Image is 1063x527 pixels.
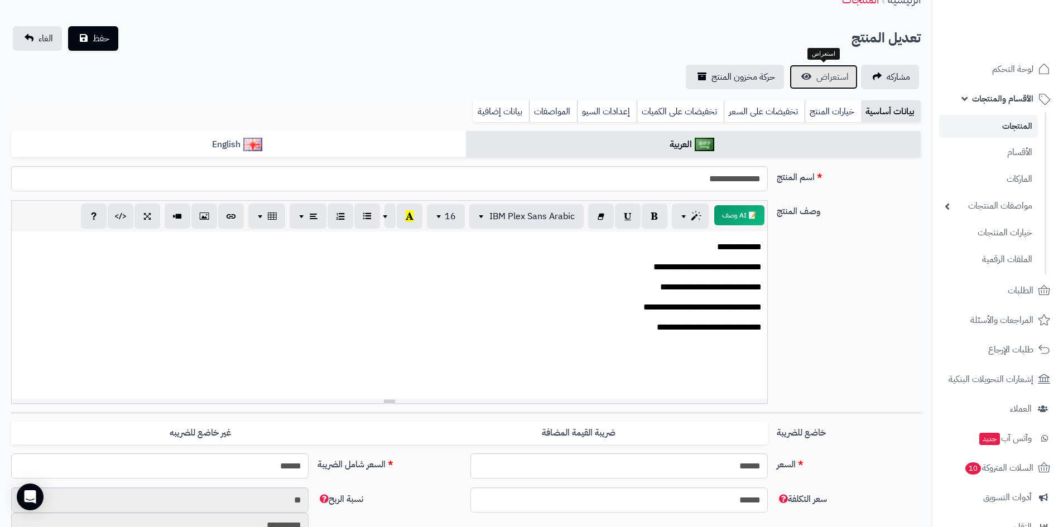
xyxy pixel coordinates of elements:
[939,484,1056,511] a: أدوات التسويق
[637,100,724,123] a: تخفيضات على الكميات
[805,100,861,123] a: خيارات المنتج
[978,431,1032,446] span: وآتس آب
[489,210,575,223] span: IBM Plex Sans Arabic
[970,312,1033,328] span: المراجعات والأسئلة
[852,27,921,50] h2: تعديل المنتج
[988,342,1033,357] span: طلبات الإرجاع
[939,277,1056,304] a: الطلبات
[939,56,1056,83] a: لوحة التحكم
[939,141,1038,165] a: الأقسام
[777,492,827,506] span: سعر التكلفة
[939,366,1056,393] a: إشعارات التحويلات البنكية
[529,100,577,123] a: المواصفات
[939,221,1038,245] a: خيارات المنتجات
[964,460,1033,476] span: السلات المتروكة
[790,65,858,89] a: استعراض
[318,492,363,506] span: نسبة الربح
[724,100,805,123] a: تخفيضات على السعر
[427,204,465,229] button: 16
[466,131,921,158] a: العربية
[939,455,1056,481] a: السلات المتروكة10
[93,32,109,45] span: حفظ
[939,194,1038,218] a: مواصفات المنتجات
[469,204,584,229] button: IBM Plex Sans Arabic
[939,425,1056,452] a: وآتس آبجديد
[972,91,1033,107] span: الأقسام والمنتجات
[861,100,921,123] a: بيانات أساسية
[11,422,389,444] label: غير خاضع للضريبه
[243,138,263,151] img: English
[979,433,1000,445] span: جديد
[939,115,1038,138] a: المنتجات
[445,210,456,223] span: 16
[992,61,1033,77] span: لوحة التحكم
[939,248,1038,272] a: الملفات الرقمية
[1008,283,1033,298] span: الطلبات
[686,65,784,89] a: حركة مخزون المنتج
[473,100,529,123] a: بيانات إضافية
[939,307,1056,333] a: المراجعات والأسئلة
[983,490,1032,505] span: أدوات التسويق
[17,484,44,510] div: Open Intercom Messenger
[772,453,925,471] label: السعر
[711,70,775,84] span: حركة مخزون المنتج
[816,70,849,84] span: استعراض
[807,48,840,60] div: استعراض
[1010,401,1032,417] span: العملاء
[949,371,1033,387] span: إشعارات التحويلات البنكية
[68,26,118,51] button: حفظ
[11,131,466,158] a: English
[772,200,925,218] label: وصف المنتج
[939,395,1056,422] a: العملاء
[577,100,637,123] a: إعدادات السيو
[313,453,466,471] label: السعر شامل الضريبة
[695,138,714,151] img: العربية
[939,167,1038,191] a: الماركات
[772,422,925,439] label: خاضع للضريبة
[389,422,768,444] label: ضريبة القيمة المضافة
[714,205,764,225] button: 📝 AI وصف
[887,70,910,84] span: مشاركه
[13,26,62,51] a: الغاء
[965,462,981,475] span: 10
[39,32,53,45] span: الغاء
[772,166,925,184] label: اسم المنتج
[939,336,1056,363] a: طلبات الإرجاع
[861,65,919,89] a: مشاركه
